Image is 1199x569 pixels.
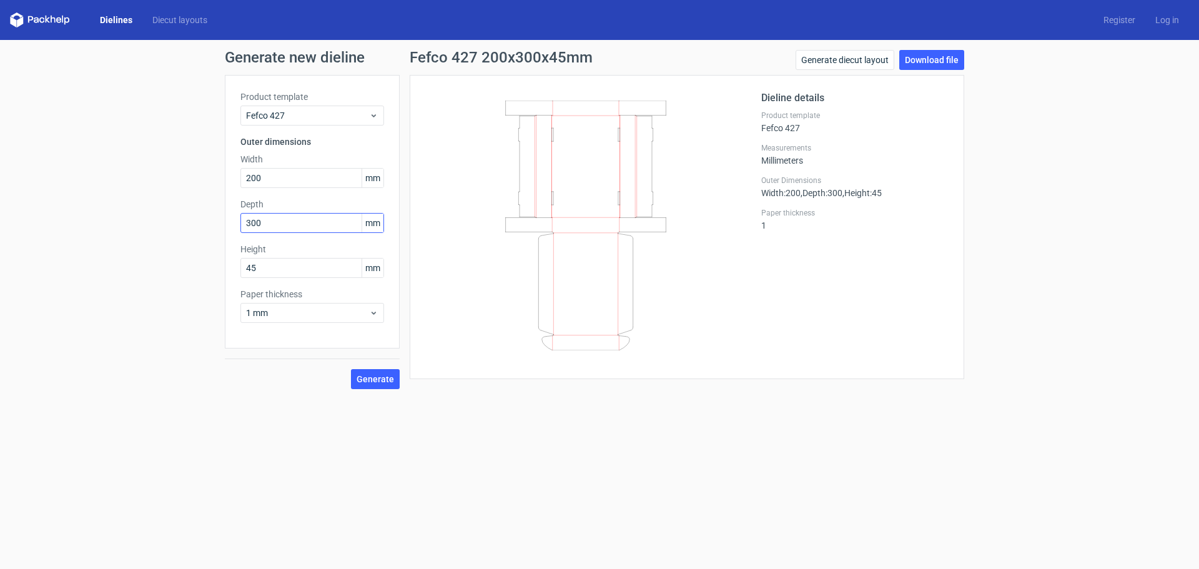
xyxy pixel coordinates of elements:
h1: Generate new dieline [225,50,974,65]
label: Measurements [761,143,949,153]
h1: Fefco 427 200x300x45mm [410,50,593,65]
button: Generate [351,369,400,389]
label: Outer Dimensions [761,176,949,186]
label: Width [240,153,384,166]
h3: Outer dimensions [240,136,384,148]
h2: Dieline details [761,91,949,106]
span: mm [362,169,383,187]
div: Millimeters [761,143,949,166]
label: Height [240,243,384,255]
span: mm [362,214,383,232]
div: Fefco 427 [761,111,949,133]
span: Width : 200 [761,188,801,198]
div: 1 [761,208,949,230]
a: Dielines [90,14,142,26]
label: Product template [761,111,949,121]
a: Generate diecut layout [796,50,894,70]
span: Generate [357,375,394,383]
label: Paper thickness [240,288,384,300]
span: , Height : 45 [842,188,882,198]
a: Diecut layouts [142,14,217,26]
a: Download file [899,50,964,70]
label: Product template [240,91,384,103]
span: , Depth : 300 [801,188,842,198]
span: Fefco 427 [246,109,369,122]
label: Depth [240,198,384,210]
span: mm [362,259,383,277]
span: 1 mm [246,307,369,319]
a: Register [1093,14,1145,26]
a: Log in [1145,14,1189,26]
label: Paper thickness [761,208,949,218]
